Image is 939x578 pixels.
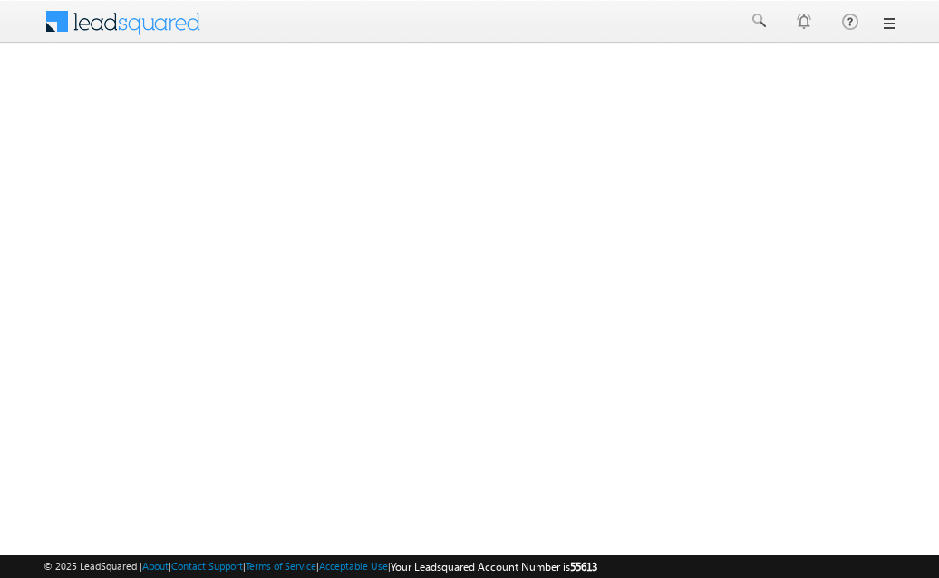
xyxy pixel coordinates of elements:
span: © 2025 LeadSquared | | | | | [44,558,597,575]
span: Your Leadsquared Account Number is [391,560,597,573]
span: 55613 [570,560,597,573]
a: About [142,560,169,572]
a: Terms of Service [246,560,316,572]
a: Contact Support [171,560,243,572]
a: Acceptable Use [319,560,388,572]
